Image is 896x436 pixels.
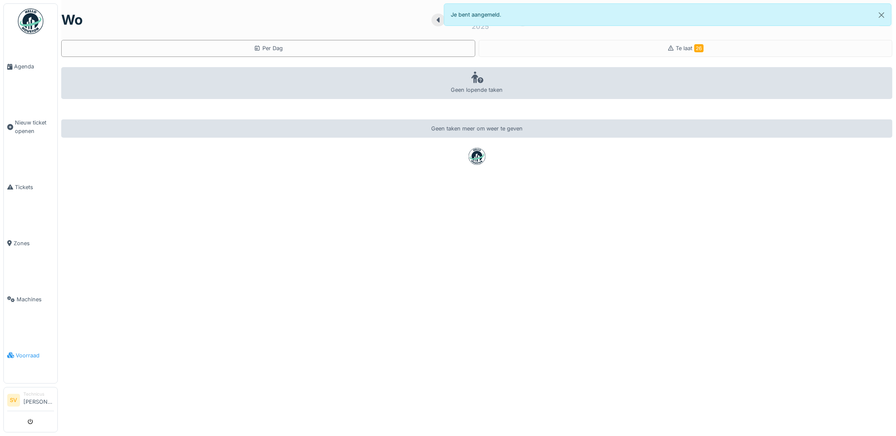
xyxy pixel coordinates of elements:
span: 26 [694,44,704,52]
a: Machines [4,271,57,327]
div: Technicus [23,391,54,397]
img: badge-BVDL4wpA.svg [469,148,486,165]
span: Nieuw ticket openen [15,119,54,135]
span: Tickets [15,183,54,191]
span: Te laat [676,45,704,51]
a: Voorraad [4,327,57,383]
a: Agenda [4,39,57,95]
div: Per Dag [254,44,283,52]
li: SV [7,394,20,407]
div: Geen lopende taken [61,67,893,99]
button: Close [872,4,891,26]
div: Je bent aangemeld. [444,3,892,26]
a: Tickets [4,159,57,215]
span: Agenda [14,62,54,71]
a: SV Technicus[PERSON_NAME] [7,391,54,411]
span: Voorraad [16,351,54,360]
span: Machines [17,295,54,303]
a: Nieuw ticket openen [4,95,57,159]
span: Zones [14,239,54,247]
div: 2025 [472,21,489,31]
div: Geen taken meer om weer te geven [61,119,893,138]
h1: wo [61,12,83,28]
a: Zones [4,215,57,271]
img: Badge_color-CXgf-gQk.svg [18,8,43,34]
li: [PERSON_NAME] [23,391,54,409]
